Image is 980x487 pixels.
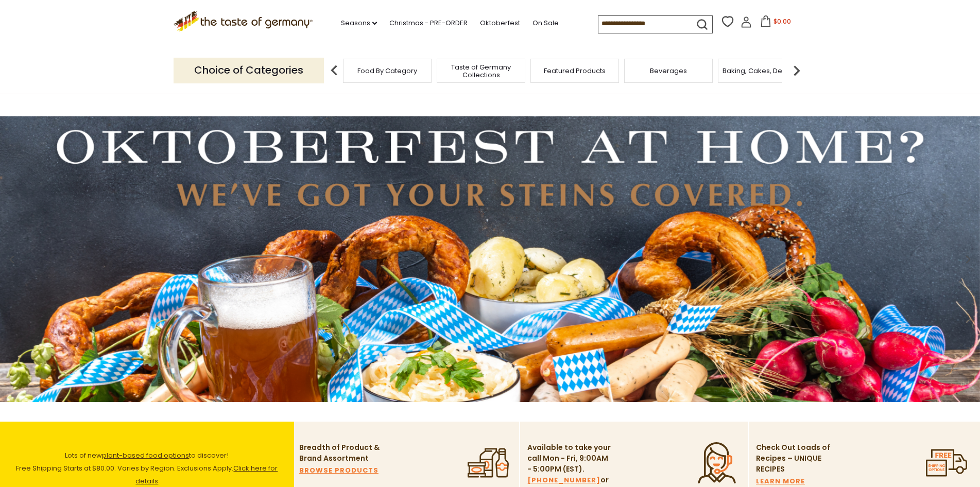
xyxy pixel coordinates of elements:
p: Breadth of Product & Brand Assortment [299,442,384,464]
a: Baking, Cakes, Desserts [723,67,802,75]
a: Taste of Germany Collections [440,63,522,79]
a: Christmas - PRE-ORDER [389,18,468,29]
p: Choice of Categories [174,58,324,83]
a: Oktoberfest [480,18,520,29]
button: $0.00 [754,15,798,31]
span: $0.00 [773,17,791,26]
a: [PHONE_NUMBER] [527,475,600,486]
a: Food By Category [357,67,417,75]
a: BROWSE PRODUCTS [299,465,379,476]
img: next arrow [786,60,807,81]
a: Click here for details [135,463,278,486]
a: plant-based food options [102,450,189,460]
a: On Sale [532,18,559,29]
a: Featured Products [544,67,606,75]
img: previous arrow [324,60,345,81]
span: Lots of new to discover! Free Shipping Starts at $80.00. Varies by Region. Exclusions Apply. [16,450,278,486]
a: Seasons [341,18,377,29]
a: LEARN MORE [756,476,805,487]
a: Beverages [650,67,687,75]
p: Check Out Loads of Recipes – UNIQUE RECIPES [756,442,831,475]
